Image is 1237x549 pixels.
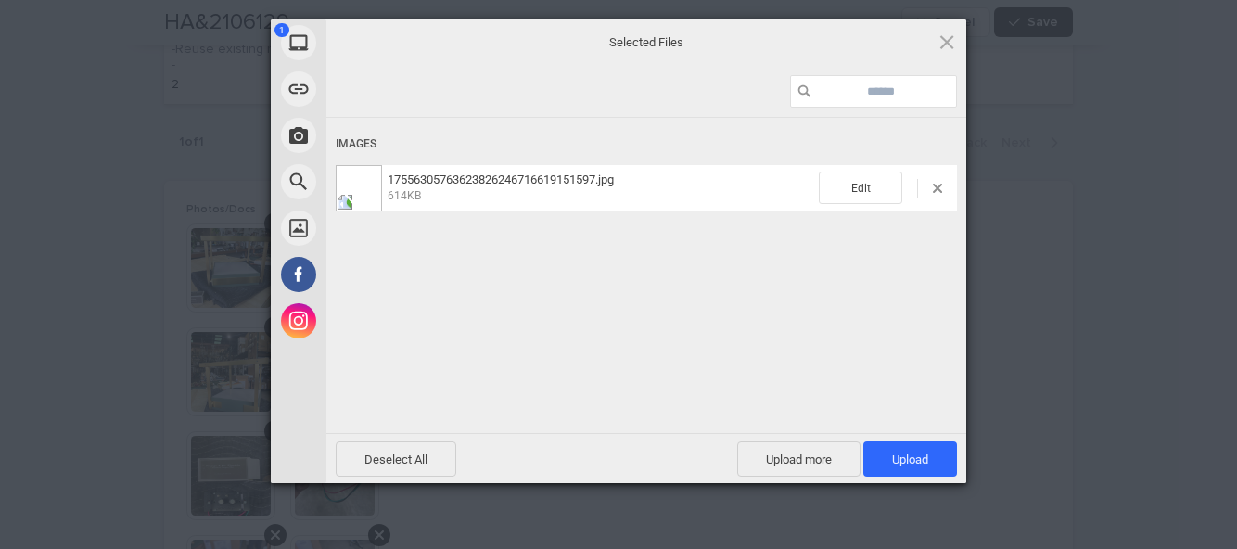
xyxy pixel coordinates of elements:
[382,172,819,203] span: 17556305763623826246716619151597.jpg
[892,453,928,466] span: Upload
[737,441,861,477] span: Upload more
[336,441,456,477] span: Deselect All
[271,205,493,251] div: Unsplash
[388,172,614,186] span: 17556305763623826246716619151597.jpg
[937,32,957,52] span: Click here or hit ESC to close picker
[271,66,493,112] div: Link (URL)
[336,127,957,161] div: Images
[271,159,493,205] div: Web Search
[388,189,421,202] span: 614KB
[274,23,289,37] span: 1
[863,441,957,477] span: Upload
[336,165,382,211] img: 855a1cce-532d-41f2-b010-5d7591590169
[271,112,493,159] div: Take Photo
[461,34,832,51] span: Selected Files
[819,172,902,204] span: Edit
[271,19,493,66] div: My Device
[271,251,493,298] div: Facebook
[271,298,493,344] div: Instagram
